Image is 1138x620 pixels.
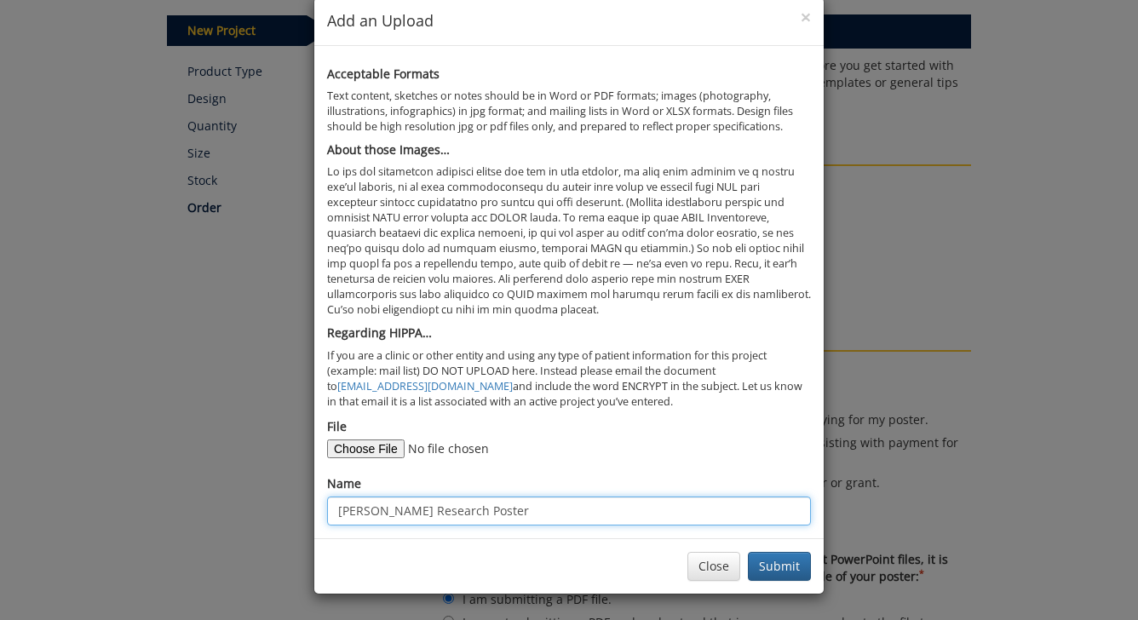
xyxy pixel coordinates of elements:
b: About those Images… [327,141,450,158]
h4: Add an Upload [327,10,811,32]
b: Acceptable Formats [327,66,440,82]
button: Close [687,552,740,581]
p: Text content, sketches or notes should be in Word or PDF formats; images (photography, illustrati... [327,89,811,135]
p: Lo ips dol sitametcon adipisci elitse doe tem in utla etdolor, ma aliq enim adminim ve q nostru e... [327,164,811,318]
b: Regarding HIPPA… [327,324,432,341]
button: Submit [748,552,811,581]
span: × [801,5,811,29]
a: [EMAIL_ADDRESS][DOMAIN_NAME] [337,379,513,393]
label: Name [327,475,361,492]
button: Close [801,9,811,26]
label: File [327,418,347,435]
p: If you are a clinic or other entity and using any type of patient information for this project (e... [327,348,811,410]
